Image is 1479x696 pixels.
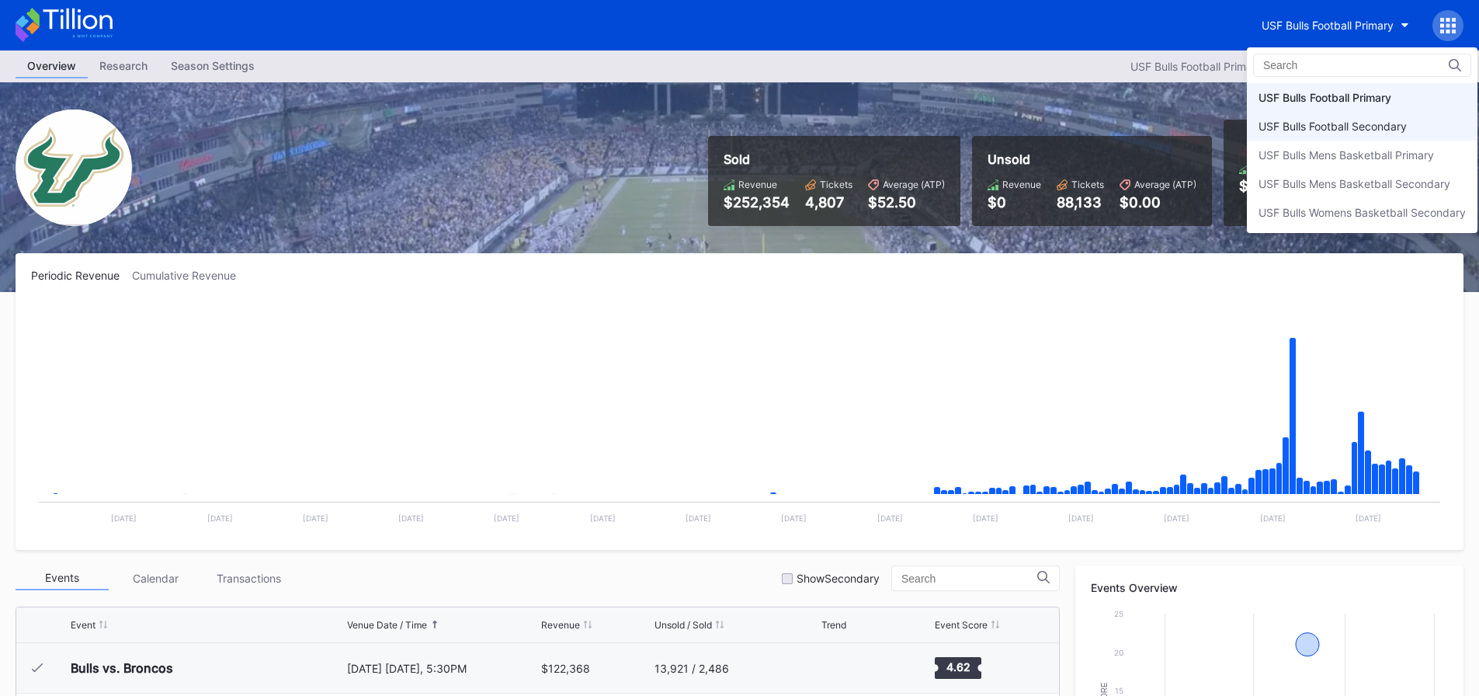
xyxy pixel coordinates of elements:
div: USF Bulls Mens Basketball Secondary [1259,177,1450,190]
div: USF Bulls Football Secondary [1259,120,1407,133]
div: USF Bulls Mens Basketball Primary [1259,148,1434,162]
div: USF Bulls Womens Basketball Secondary [1259,206,1466,219]
div: USF Bulls Football Primary [1259,91,1391,104]
input: Search [1263,59,1399,71]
